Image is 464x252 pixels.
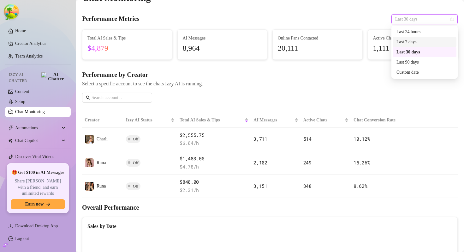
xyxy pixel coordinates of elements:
div: Custom date [396,69,453,76]
span: $2,555.75 [180,132,248,139]
a: Home [15,28,26,33]
div: Last 7 days [396,39,453,46]
span: Share [PERSON_NAME] with a friend, and earn unlimited rewards [11,178,65,197]
span: $4,879 [87,44,108,52]
span: $ 6.04 /h [180,139,248,147]
div: Last 90 days [393,57,456,67]
span: 8.62 % [354,183,367,189]
span: Off [133,137,139,141]
span: Active Chats [373,35,453,42]
span: 249 [303,159,312,166]
th: Total AI Sales & Tips [177,113,251,128]
span: 514 [303,136,312,142]
input: Search account... [92,94,148,101]
span: Total AI Sales & Tips [87,35,167,42]
span: calendar [450,17,454,21]
a: Content [15,89,29,94]
a: Chat Monitoring [15,109,45,114]
span: Chat Copilot [15,136,60,146]
th: Izzy AI Status [123,113,177,128]
h4: Overall Performance [82,203,458,212]
span: 8,964 [183,42,262,54]
span: $ 4.78 /h [180,163,248,171]
th: Creator [82,113,123,128]
h4: Performance Metrics [82,14,140,24]
span: Total AI Sales & Tips [180,117,243,124]
a: Creator Analytics [15,39,66,49]
span: Off [133,160,139,165]
span: 2,102 [253,159,267,166]
th: AI Messages [251,113,300,128]
div: Last 30 days [396,49,453,56]
div: Sales by Date [87,222,452,230]
img: Runa [85,182,94,191]
img: Charli [85,135,94,144]
a: Log out [15,236,29,241]
span: arrow-right [46,202,51,206]
span: 3,711 [253,136,267,142]
img: Chat Copilot [8,138,12,143]
span: 10.12 % [354,136,370,142]
span: Izzy AI Chatter [9,72,39,84]
button: Open Tanstack query devtools [5,5,18,18]
div: Last 90 days [396,59,453,66]
th: Active Chats [301,113,351,128]
span: search [86,95,90,100]
span: 20,111 [278,42,357,54]
span: AI Messages [253,117,293,124]
div: Last 24 hours [396,28,453,35]
a: Setup [15,99,25,104]
span: $ 2.31 /h [180,187,248,194]
button: Earn nowarrow-right [11,199,65,209]
span: thunderbolt [8,126,13,131]
div: Custom date [393,67,456,77]
span: 1,111 [373,42,453,54]
span: download [8,224,13,229]
a: Team Analytics [15,54,43,58]
span: $840.00 [180,178,248,186]
img: AI Chatter [41,72,66,81]
h4: Performance by Creator [82,70,458,79]
a: Discover Viral Videos [15,154,54,159]
span: Izzy AI Status [126,117,170,124]
span: $1,483.00 [180,155,248,163]
span: Select a specific account to see the chats Izzy AI is running. [82,80,458,88]
img: Runa [85,158,94,167]
span: Off [133,184,139,188]
span: 🎁 Get $100 in AI Messages [12,169,64,176]
span: AI Messages [183,35,262,42]
span: Online Fans Contacted [278,35,357,42]
span: Last 30 days [395,15,454,24]
span: Earn now [25,202,44,207]
div: Last 24 hours [393,27,456,37]
th: Chat Conversion Rate [351,113,420,128]
span: build [3,243,8,247]
span: 3,151 [253,183,267,189]
span: Charli [97,137,108,141]
span: Active Chats [303,117,344,124]
span: Download Desktop App [15,224,58,228]
div: Last 7 days [393,37,456,47]
span: Automations [15,123,60,133]
span: 15.26 % [354,159,370,166]
span: Runa [97,160,106,165]
span: Runa [97,184,106,188]
div: Last 30 days [393,47,456,57]
span: 348 [303,183,312,189]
